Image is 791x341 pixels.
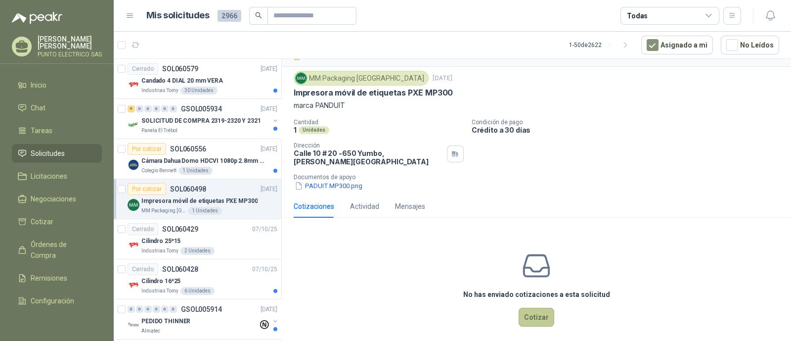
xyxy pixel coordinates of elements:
p: Cilindro 16*25 [141,277,180,286]
img: Logo peakr [12,12,62,24]
p: GSOL005934 [181,105,222,112]
p: Documentos de apoyo [294,174,787,181]
a: Por cotizarSOL060556[DATE] Company LogoCámara Dahua Domo HDCVI 1080p 2.8mm IP67 Led IR 30m mts no... [114,139,281,179]
div: 0 [153,105,160,112]
div: 0 [136,306,143,313]
div: 0 [144,105,152,112]
p: Candado 4 DIAL 20 mm VERA [141,76,223,86]
div: Cotizaciones [294,201,334,212]
p: 1 [294,126,297,134]
div: 1 Unidades [188,207,222,215]
p: SOL060498 [170,186,206,193]
a: Chat [12,98,102,117]
div: Cerrado [128,263,158,275]
span: 2966 [218,10,241,22]
p: [DATE] [261,305,277,314]
p: [PERSON_NAME] [PERSON_NAME] [38,36,102,49]
p: 07/10/25 [252,265,277,274]
p: 07/10/25 [252,225,277,234]
div: 0 [170,306,177,313]
p: SOL060429 [162,226,198,233]
div: Todas [627,10,648,21]
p: PEDIDO THINNER [141,317,190,326]
div: 2 Unidades [180,247,215,255]
div: 1 Unidades [178,167,213,175]
a: Inicio [12,76,102,95]
span: Licitaciones [31,171,67,182]
p: [DATE] [261,64,277,74]
div: 6 Unidades [180,287,215,295]
img: Company Logo [128,279,139,291]
div: 0 [161,306,169,313]
div: Por cotizar [128,143,166,155]
div: 9 [128,105,135,112]
p: SOLICITUD DE COMPRA 2319-2320 Y 2321 [141,116,261,126]
p: Impresora móvil de etiquetas PXE MP300 [141,196,258,206]
p: [DATE] [261,145,277,154]
a: Manuales y ayuda [12,314,102,333]
div: 0 [153,306,160,313]
span: Solicitudes [31,148,65,159]
div: 0 [128,306,135,313]
img: Company Logo [296,73,307,84]
img: Company Logo [128,119,139,131]
p: Dirección [294,142,443,149]
span: Negociaciones [31,194,76,204]
p: [DATE] [261,104,277,114]
img: Company Logo [128,159,139,171]
div: 0 [136,105,143,112]
p: Almatec [141,327,160,335]
a: Solicitudes [12,144,102,163]
a: Licitaciones [12,167,102,186]
p: Colegio Bennett [141,167,176,175]
h3: No has enviado cotizaciones a esta solicitud [463,289,610,300]
p: GSOL005914 [181,306,222,313]
p: marca PANDUIT [294,100,779,111]
a: 0 0 0 0 0 0 GSOL005914[DATE] Company LogoPEDIDO THINNERAlmatec [128,303,279,335]
p: Condición de pago [472,119,787,126]
span: Cotizar [31,216,53,227]
p: Cámara Dahua Domo HDCVI 1080p 2.8mm IP67 Led IR 30m mts nocturnos [141,156,264,166]
h1: Mis solicitudes [146,8,210,23]
div: Mensajes [395,201,425,212]
a: Configuración [12,292,102,310]
div: Cerrado [128,63,158,75]
img: Company Logo [128,199,139,211]
div: Unidades [299,126,329,134]
div: 1 - 50 de 2622 [569,37,633,53]
p: Calle 10 # 20 -650 Yumbo , [PERSON_NAME][GEOGRAPHIC_DATA] [294,149,443,166]
a: CerradoSOL060579[DATE] Company LogoCandado 4 DIAL 20 mm VERAIndustrias Tomy30 Unidades [114,59,281,99]
div: Actividad [350,201,379,212]
div: Cerrado [128,223,158,235]
div: 30 Unidades [180,87,218,95]
p: SOL060556 [170,146,206,152]
a: CerradoSOL06042807/10/25 Company LogoCilindro 16*25Industrias Tomy6 Unidades [114,259,281,299]
p: Industrias Tomy [141,247,178,255]
p: Crédito a 30 días [472,126,787,134]
a: CerradoSOL06042907/10/25 Company LogoCilindro 25*15Industrias Tomy2 Unidades [114,219,281,259]
span: Remisiones [31,273,67,284]
a: Por cotizarSOL060498[DATE] Company LogoImpresora móvil de etiquetas PXE MP300MM Packaging [GEOGRA... [114,179,281,219]
a: Negociaciones [12,190,102,208]
div: 0 [144,306,152,313]
button: PADUIT MP300.png [294,181,363,191]
span: Configuración [31,295,74,306]
p: Industrias Tomy [141,87,178,95]
span: Tareas [31,125,52,136]
p: SOL060579 [162,65,198,72]
p: SOL060428 [162,266,198,273]
div: 0 [170,105,177,112]
a: Órdenes de Compra [12,235,102,265]
p: Cilindro 25*15 [141,237,180,246]
a: Cotizar [12,212,102,231]
span: Chat [31,102,45,113]
p: [DATE] [261,185,277,194]
p: [DATE] [433,74,452,83]
p: Panela El Trébol [141,127,177,135]
p: MM Packaging [GEOGRAPHIC_DATA] [141,207,186,215]
div: MM Packaging [GEOGRAPHIC_DATA] [294,71,429,86]
span: Órdenes de Compra [31,239,92,261]
img: Company Logo [128,79,139,91]
div: 0 [161,105,169,112]
a: 9 0 0 0 0 0 GSOL005934[DATE] Company LogoSOLICITUD DE COMPRA 2319-2320 Y 2321Panela El Trébol [128,103,279,135]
